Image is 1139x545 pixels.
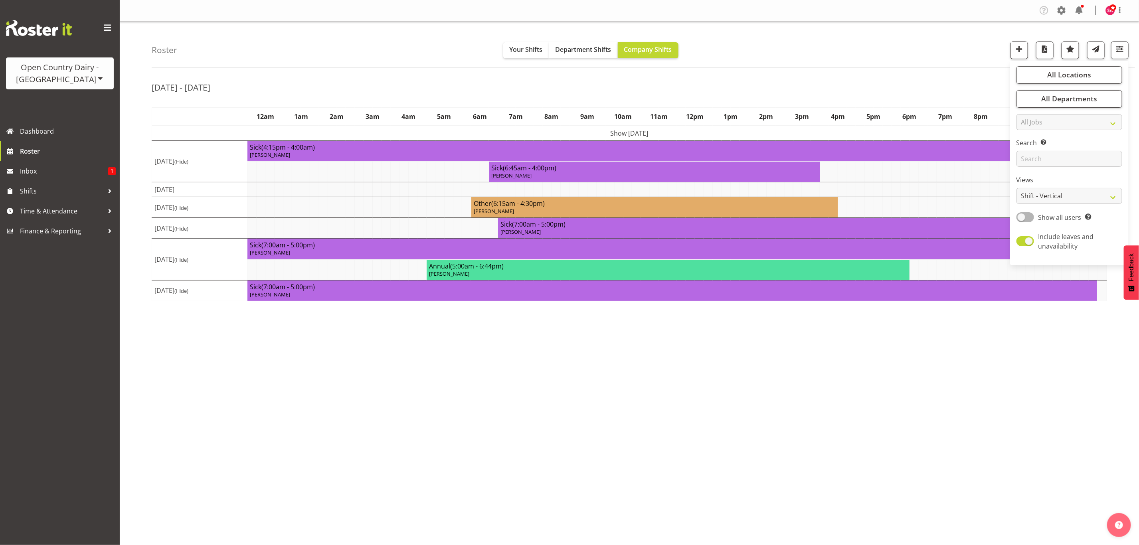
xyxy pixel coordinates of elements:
[108,167,116,175] span: 1
[1038,213,1082,222] span: Show all users
[474,199,835,207] h4: Other
[20,145,116,157] span: Roster
[152,218,247,239] td: [DATE]
[605,107,641,126] th: 10am
[174,204,188,211] span: (Hide)
[1124,245,1139,300] button: Feedback - Show survey
[426,107,462,126] th: 5am
[319,107,355,126] th: 2am
[152,140,247,182] td: [DATE]
[1016,66,1122,84] button: All Locations
[152,45,177,55] h4: Roster
[1115,521,1123,529] img: help-xxl-2.png
[261,143,315,152] span: (4:15pm - 4:00am)
[892,107,927,126] th: 6pm
[1016,175,1122,185] label: Views
[1010,41,1028,59] button: Add a new shift
[247,107,283,126] th: 12am
[491,199,545,208] span: (6:15am - 4:30pm)
[261,241,315,249] span: (7:00am - 5:00pm)
[927,107,963,126] th: 7pm
[1041,94,1097,103] span: All Departments
[250,151,290,158] span: [PERSON_NAME]
[283,107,319,126] th: 1am
[250,291,290,298] span: [PERSON_NAME]
[492,164,818,172] h4: Sick
[152,182,247,197] td: [DATE]
[1016,151,1122,167] input: Search
[462,107,498,126] th: 6am
[20,205,104,217] span: Time & Attendance
[474,207,514,215] span: [PERSON_NAME]
[250,249,290,256] span: [PERSON_NAME]
[618,42,678,58] button: Company Shifts
[1111,41,1129,59] button: Filter Shifts
[174,287,188,294] span: (Hide)
[20,165,108,177] span: Inbox
[492,172,532,179] span: [PERSON_NAME]
[556,45,611,54] span: Department Shifts
[20,125,116,137] span: Dashboard
[152,239,247,280] td: [DATE]
[503,42,549,58] button: Your Shifts
[355,107,391,126] th: 3am
[429,262,907,270] h4: Annual
[1016,138,1122,148] label: Search
[261,282,315,291] span: (7:00am - 5:00pm)
[549,42,618,58] button: Department Shifts
[1047,70,1091,79] span: All Locations
[963,107,999,126] th: 8pm
[677,107,713,126] th: 12pm
[624,45,672,54] span: Company Shifts
[250,143,1095,151] h4: Sick
[500,228,541,235] span: [PERSON_NAME]
[20,225,104,237] span: Finance & Reporting
[1087,41,1105,59] button: Send a list of all shifts for the selected filtered period to all rostered employees.
[174,256,188,263] span: (Hide)
[1128,253,1135,281] span: Feedback
[820,107,856,126] th: 4pm
[1105,6,1115,15] img: stacey-allen7479.jpg
[174,225,188,232] span: (Hide)
[713,107,749,126] th: 1pm
[152,82,210,93] h2: [DATE] - [DATE]
[510,45,543,54] span: Your Shifts
[429,270,469,277] span: [PERSON_NAME]
[999,107,1035,126] th: 9pm
[174,158,188,165] span: (Hide)
[503,164,557,172] span: (6:45am - 4:00pm)
[641,107,677,126] th: 11am
[250,283,1095,291] h4: Sick
[534,107,569,126] th: 8am
[1036,41,1054,59] button: Download a PDF of the roster according to the set date range.
[748,107,784,126] th: 2pm
[152,280,247,301] td: [DATE]
[450,262,504,271] span: (5:00am - 6:44pm)
[512,220,566,229] span: (7:00am - 5:00pm)
[500,220,1104,228] h4: Sick
[391,107,427,126] th: 4am
[1038,232,1094,251] span: Include leaves and unavailability
[14,61,106,85] div: Open Country Dairy - [GEOGRAPHIC_DATA]
[784,107,820,126] th: 3pm
[6,20,72,36] img: Rosterit website logo
[569,107,605,126] th: 9am
[152,197,247,218] td: [DATE]
[20,185,104,197] span: Shifts
[250,241,1095,249] h4: Sick
[1062,41,1079,59] button: Highlight an important date within the roster.
[498,107,534,126] th: 7am
[856,107,892,126] th: 5pm
[1016,90,1122,108] button: All Departments
[152,126,1107,141] td: Show [DATE]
